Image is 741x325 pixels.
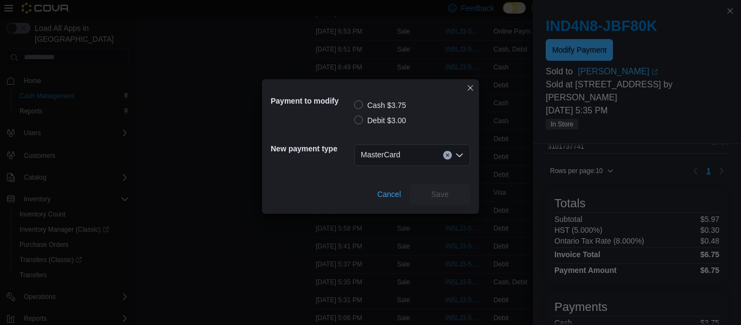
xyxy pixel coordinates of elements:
span: MasterCard [361,148,400,161]
label: Debit $3.00 [354,114,406,127]
h5: New payment type [271,138,352,160]
label: Cash $3.75 [354,99,406,112]
button: Clear input [443,151,452,160]
h5: Payment to modify [271,90,352,112]
input: Accessible screen reader label [405,149,406,162]
button: Save [410,183,470,205]
button: Open list of options [455,151,464,160]
span: Save [431,189,449,200]
span: Cancel [377,189,401,200]
button: Cancel [373,183,405,205]
button: Closes this modal window [464,81,477,94]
